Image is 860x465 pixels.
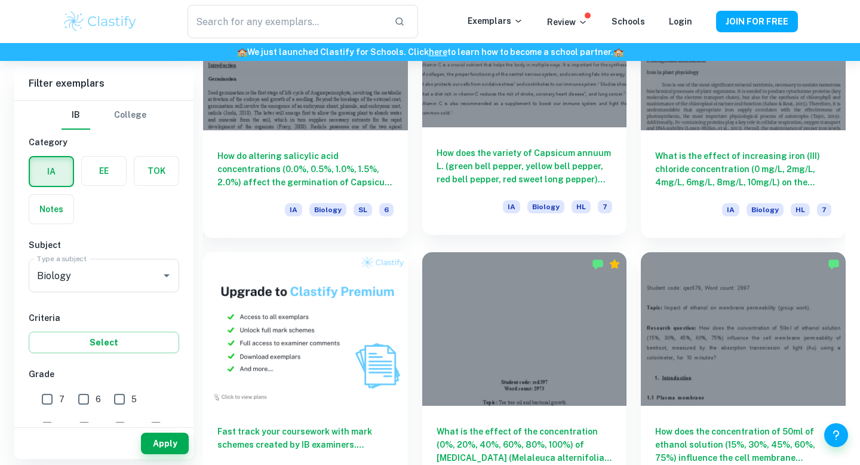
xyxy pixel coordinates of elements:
span: Biology [309,203,346,216]
button: IB [62,101,90,130]
span: 2 [132,421,137,434]
h6: Subject [29,238,179,252]
img: Thumbnail [203,252,408,406]
p: Review [547,16,588,29]
span: 5 [131,393,137,406]
button: IA [30,157,73,186]
span: 7 [59,393,64,406]
span: Biology [527,200,564,213]
span: 1 [168,421,171,434]
span: 🏫 [613,47,623,57]
button: JOIN FOR FREE [716,11,798,32]
img: Marked [592,258,604,270]
span: 7 [817,203,831,216]
a: Login [669,17,692,26]
h6: Filter exemplars [14,67,193,100]
span: HL [572,200,591,213]
span: IA [285,203,302,216]
span: 4 [59,421,65,434]
h6: What is the effect of the concentration (0%, 20%, 40%, 60%, 80%, 100%) of [MEDICAL_DATA] (Melaleu... [437,425,613,464]
button: Apply [141,433,189,454]
h6: How does the variety of Capsicum annuum L. (green bell pepper, yellow bell pepper, red bell peppe... [437,146,613,186]
h6: Grade [29,368,179,381]
button: Select [29,332,179,353]
button: Notes [29,195,73,224]
h6: Category [29,136,179,149]
div: Filter type choice [62,101,146,130]
button: TOK [134,157,179,185]
div: Premium [609,258,621,270]
img: Clastify logo [62,10,138,33]
span: 7 [598,200,612,213]
span: IA [503,200,520,213]
button: College [114,101,146,130]
span: SL [354,203,372,216]
label: Type a subject [37,253,87,264]
span: IA [722,203,739,216]
h6: What is the effect of increasing iron (III) chloride concentration (0 mg/L, 2mg/L, 4mg/L, 6mg/L, ... [655,149,831,189]
span: Biology [747,203,784,216]
h6: How does the concentration of 50ml of ethanol solution (15%, 30%, 45%, 60%, 75%) influence the ce... [655,425,831,464]
h6: Fast track your coursework with mark schemes created by IB examiners. Upgrade now [217,425,394,451]
span: 3 [96,421,102,434]
span: 6 [96,393,101,406]
button: Open [158,267,175,284]
span: 🏫 [237,47,247,57]
input: Search for any exemplars... [188,5,385,38]
img: Marked [828,258,840,270]
p: Exemplars [468,14,523,27]
a: Schools [612,17,645,26]
span: HL [791,203,810,216]
h6: Criteria [29,311,179,325]
h6: How do altering salicylic acid concentrations (0.0%, 0.5%, 1.0%, 1.5%, 2.0%) affect the germinati... [217,149,394,189]
button: Help and Feedback [824,423,848,447]
button: EE [82,157,126,185]
span: 6 [379,203,394,216]
a: here [429,47,447,57]
h6: We just launched Clastify for Schools. Click to learn how to become a school partner. [2,45,858,59]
